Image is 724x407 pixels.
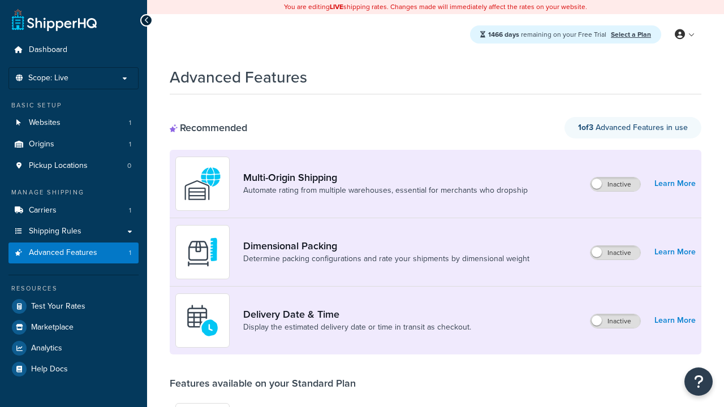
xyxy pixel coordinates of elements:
[29,45,67,55] span: Dashboard
[330,2,343,12] b: LIVE
[8,200,139,221] li: Carriers
[8,243,139,263] li: Advanced Features
[591,246,640,259] label: Inactive
[488,29,519,40] strong: 1466 days
[684,367,713,396] button: Open Resource Center
[129,118,131,128] span: 1
[29,161,88,171] span: Pickup Locations
[578,122,688,133] span: Advanced Features in use
[243,240,529,252] a: Dimensional Packing
[28,73,68,83] span: Scope: Live
[8,359,139,379] a: Help Docs
[8,317,139,337] a: Marketplace
[129,206,131,215] span: 1
[129,248,131,258] span: 1
[654,244,696,260] a: Learn More
[31,365,68,374] span: Help Docs
[8,338,139,358] a: Analytics
[8,284,139,293] div: Resources
[654,176,696,192] a: Learn More
[488,29,608,40] span: remaining on your Free Trial
[611,29,651,40] a: Select a Plan
[8,221,139,242] a: Shipping Rules
[243,322,471,333] a: Display the estimated delivery date or time in transit as checkout.
[591,177,640,191] label: Inactive
[578,122,593,133] strong: 1 of 3
[31,323,74,332] span: Marketplace
[8,134,139,155] a: Origins1
[29,140,54,149] span: Origins
[170,66,307,88] h1: Advanced Features
[29,248,97,258] span: Advanced Features
[8,243,139,263] a: Advanced Features1
[170,122,247,134] div: Recommended
[129,140,131,149] span: 1
[29,118,61,128] span: Websites
[183,164,222,203] img: WatD5o0RtDAAAAAElFTkSuQmCC
[170,377,356,389] div: Features available on your Standard Plan
[243,253,529,265] a: Determine packing configurations and rate your shipments by dimensional weight
[8,155,139,176] a: Pickup Locations0
[243,185,528,196] a: Automate rating from multiple warehouses, essential for merchants who dropship
[183,301,222,340] img: gfkeb5ejjkALwAAAABJRU5ErkJggg==
[591,314,640,328] label: Inactive
[8,200,139,221] a: Carriers1
[8,155,139,176] li: Pickup Locations
[8,112,139,133] a: Websites1
[31,302,85,311] span: Test Your Rates
[183,232,222,272] img: DTVBYsAAAAAASUVORK5CYII=
[8,40,139,60] a: Dashboard
[29,206,57,215] span: Carriers
[29,227,81,236] span: Shipping Rules
[8,134,139,155] li: Origins
[31,344,62,353] span: Analytics
[8,188,139,197] div: Manage Shipping
[243,308,471,321] a: Delivery Date & Time
[8,296,139,317] a: Test Your Rates
[8,101,139,110] div: Basic Setup
[243,171,528,184] a: Multi-Origin Shipping
[8,112,139,133] li: Websites
[654,313,696,328] a: Learn More
[127,161,131,171] span: 0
